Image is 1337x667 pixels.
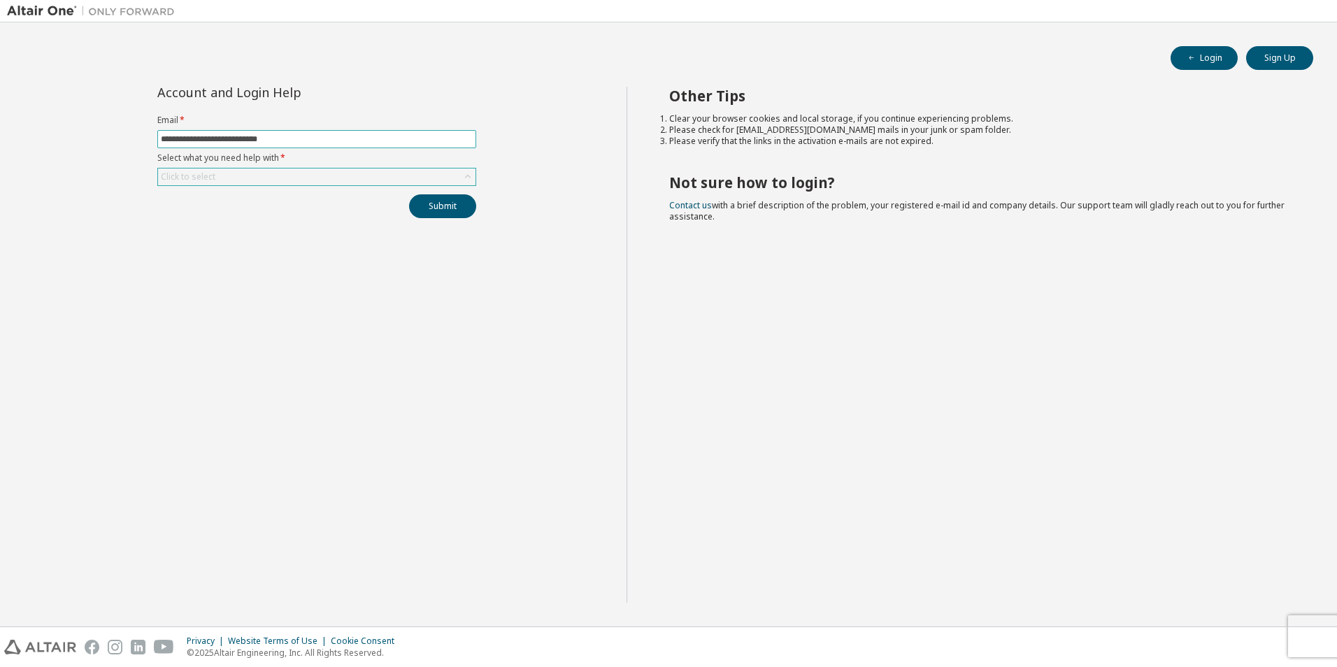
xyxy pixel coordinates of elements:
div: Click to select [161,171,215,182]
img: youtube.svg [154,640,174,654]
h2: Other Tips [669,87,1289,105]
li: Please check for [EMAIL_ADDRESS][DOMAIN_NAME] mails in your junk or spam folder. [669,124,1289,136]
div: Privacy [187,636,228,647]
img: Altair One [7,4,182,18]
button: Login [1171,46,1238,70]
img: facebook.svg [85,640,99,654]
img: linkedin.svg [131,640,145,654]
div: Account and Login Help [157,87,413,98]
div: Website Terms of Use [228,636,331,647]
span: with a brief description of the problem, your registered e-mail id and company details. Our suppo... [669,199,1285,222]
img: instagram.svg [108,640,122,654]
label: Email [157,115,476,126]
p: © 2025 Altair Engineering, Inc. All Rights Reserved. [187,647,403,659]
label: Select what you need help with [157,152,476,164]
div: Cookie Consent [331,636,403,647]
li: Please verify that the links in the activation e-mails are not expired. [669,136,1289,147]
img: altair_logo.svg [4,640,76,654]
h2: Not sure how to login? [669,173,1289,192]
li: Clear your browser cookies and local storage, if you continue experiencing problems. [669,113,1289,124]
button: Submit [409,194,476,218]
a: Contact us [669,199,712,211]
button: Sign Up [1246,46,1313,70]
div: Click to select [158,168,476,185]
